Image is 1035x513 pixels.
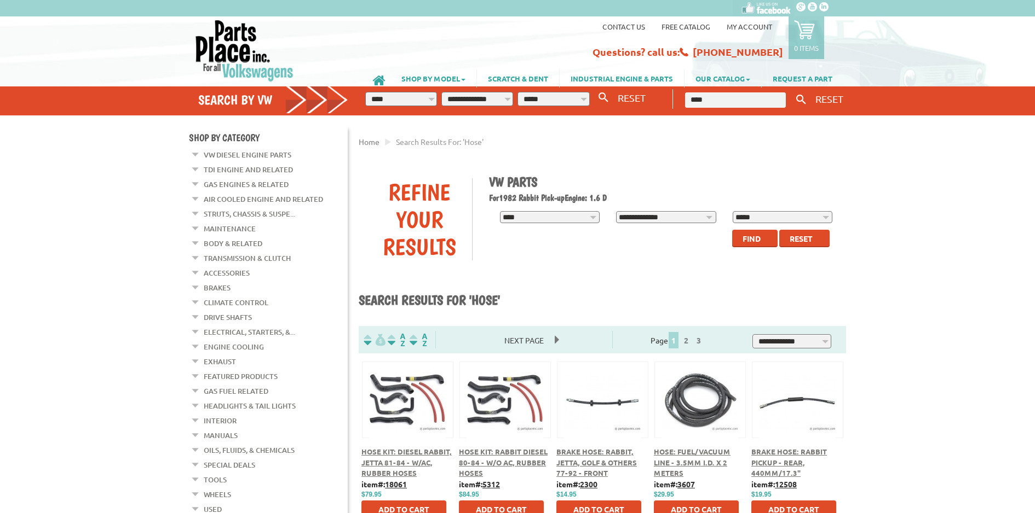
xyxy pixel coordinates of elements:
a: TDI Engine and Related [204,162,293,177]
span: Search results for: 'hose' [396,137,484,147]
img: filterpricelow.svg [364,334,386,346]
a: Brakes [204,281,231,295]
button: Keyword Search [793,91,809,109]
img: Sort by Headline [386,334,407,346]
b: item#: [361,479,407,489]
button: Search By VW... [594,90,613,106]
a: Air Cooled Engine and Related [204,192,323,206]
p: 0 items [794,43,819,53]
a: Featured Products [204,369,278,383]
h1: VW Parts [489,174,838,190]
h4: Search by VW [198,92,348,108]
b: item#: [556,479,597,489]
h1: Search results for 'hose' [359,292,846,310]
span: For [489,193,499,203]
a: Home [359,137,380,147]
a: Struts, Chassis & Suspe... [204,207,295,221]
a: Hose: Fuel/Vacuum Line - 3.5mm I.D. x 2 meters [654,447,731,477]
u: 18061 [385,479,407,489]
a: Oils, Fluids, & Chemicals [204,443,295,457]
a: My Account [727,22,772,31]
button: Reset [779,230,830,247]
span: RESET [815,93,843,104]
a: Contact us [602,22,645,31]
a: Drive Shafts [204,310,252,324]
a: Next Page [493,335,555,345]
a: Engine Cooling [204,340,264,354]
button: RESET [811,91,848,107]
a: Manuals [204,428,238,442]
a: Free Catalog [662,22,710,31]
a: Gas Fuel Related [204,384,268,398]
a: Body & Related [204,236,262,250]
div: Refine Your Results [367,178,472,260]
div: Page [612,331,743,348]
img: Sort by Sales Rank [407,334,429,346]
a: Gas Engines & Related [204,177,289,191]
a: SHOP BY MODEL [390,69,476,88]
span: RESET [618,92,646,103]
a: Tools [204,473,227,487]
span: Find [743,234,761,243]
a: 0 items [789,16,824,59]
span: $19.95 [751,491,772,498]
a: Wheels [204,487,231,502]
a: Interior [204,413,237,428]
span: Next Page [493,332,555,348]
a: Maintenance [204,221,256,236]
a: Climate Control [204,295,268,310]
b: item#: [459,479,500,489]
a: Hose Kit: Rabbit Diesel 80-84 - w/o AC, Rubber Hoses [459,447,548,477]
a: Electrical, Starters, &... [204,325,295,339]
span: 1 [669,332,679,348]
a: 2 [681,335,691,345]
a: 3 [694,335,704,345]
span: $84.95 [459,491,479,498]
a: VW Diesel Engine Parts [204,148,291,162]
a: Transmission & Clutch [204,251,291,265]
a: Accessories [204,266,250,280]
u: 3607 [677,479,695,489]
b: item#: [751,479,797,489]
a: Hose Kit: Diesel Rabbit, Jetta 81-84 - w/AC, Rubber Hoses [361,447,452,477]
span: Engine: 1.6 D [565,193,607,203]
button: Find [732,230,778,247]
u: 5312 [482,479,500,489]
a: OUR CATALOG [685,69,761,88]
a: Special Deals [204,458,255,472]
a: Brake Hose: Rabbit, Jetta, Golf & Others 77-92 - Front [556,447,637,477]
a: Brake Hose: Rabbit Pickup - Rear, 440mm/17.3" [751,447,827,477]
a: REQUEST A PART [762,69,843,88]
u: 12508 [775,479,797,489]
a: SCRATCH & DENT [477,69,559,88]
button: RESET [613,90,650,106]
a: Exhaust [204,354,236,369]
span: $29.95 [654,491,674,498]
img: Parts Place Inc! [194,19,295,82]
h2: 1982 Rabbit Pick-up [489,193,838,203]
span: Reset [790,234,813,243]
span: $79.95 [361,491,382,498]
h4: Shop By Category [189,132,348,143]
u: 2300 [580,479,597,489]
span: $14.95 [556,491,577,498]
a: INDUSTRIAL ENGINE & PARTS [560,69,684,88]
a: Headlights & Tail Lights [204,399,296,413]
b: item#: [654,479,695,489]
